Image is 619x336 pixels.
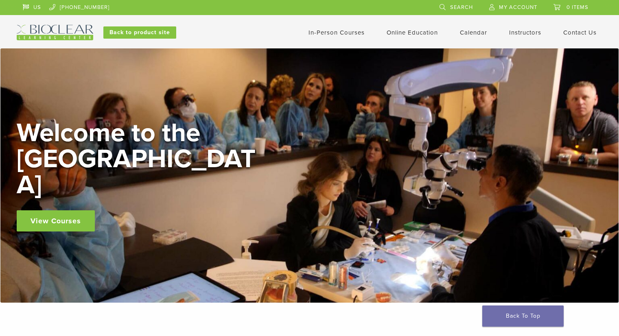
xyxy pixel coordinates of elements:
a: Calendar [460,29,487,36]
span: Search [450,4,473,11]
img: Bioclear [17,25,93,40]
h2: Welcome to the [GEOGRAPHIC_DATA] [17,120,261,198]
a: Instructors [509,29,541,36]
span: My Account [499,4,537,11]
a: View Courses [17,210,95,231]
span: 0 items [567,4,588,11]
a: Back To Top [482,305,564,327]
a: In-Person Courses [308,29,365,36]
a: Online Education [387,29,438,36]
a: Contact Us [563,29,597,36]
a: Back to product site [103,26,176,39]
